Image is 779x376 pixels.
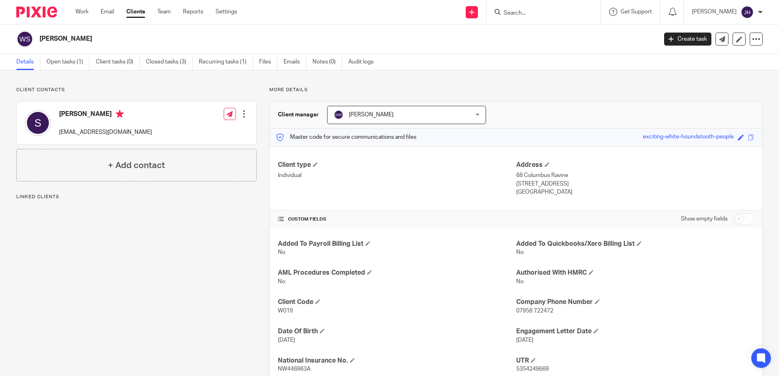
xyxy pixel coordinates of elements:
[59,110,152,120] h4: [PERSON_NAME]
[259,54,277,70] a: Files
[16,54,40,70] a: Details
[96,54,140,70] a: Client tasks (0)
[349,112,394,118] span: [PERSON_NAME]
[146,54,193,70] a: Closed tasks (3)
[278,356,516,365] h4: National Insurance No.
[278,366,310,372] span: NW446963A
[16,31,33,48] img: svg%3E
[516,161,754,169] h4: Address
[334,110,343,120] img: svg%3E
[278,216,516,223] h4: CUSTOM FIELDS
[16,87,257,93] p: Client contacts
[101,8,114,16] a: Email
[276,133,416,141] p: Master code for secure communications and files
[199,54,253,70] a: Recurring tasks (1)
[278,308,293,314] span: W019
[126,8,145,16] a: Clients
[278,279,285,284] span: No
[681,215,728,223] label: Show empty fields
[516,298,754,306] h4: Company Phone Number
[692,8,737,16] p: [PERSON_NAME]
[278,111,319,119] h3: Client manager
[516,356,754,365] h4: UTR
[516,171,754,179] p: 68 Columbus Ravine
[516,188,754,196] p: [GEOGRAPHIC_DATA]
[59,128,152,136] p: [EMAIL_ADDRESS][DOMAIN_NAME]
[116,110,124,118] i: Primary
[40,35,529,43] h2: [PERSON_NAME]
[643,133,734,142] div: exciting-white-houndstooth-people
[516,279,524,284] span: No
[312,54,342,70] a: Notes (0)
[75,8,88,16] a: Work
[16,194,257,200] p: Linked clients
[278,161,516,169] h4: Client type
[516,269,754,277] h4: Authorised With HMRC
[46,54,90,70] a: Open tasks (1)
[269,87,763,93] p: More details
[284,54,306,70] a: Emails
[741,6,754,19] img: svg%3E
[278,240,516,248] h4: Added To Payroll Billing List
[348,54,380,70] a: Audit logs
[516,249,524,255] span: No
[278,337,295,343] span: [DATE]
[516,337,533,343] span: [DATE]
[278,269,516,277] h4: AML Procedures Completed
[108,159,165,172] h4: + Add contact
[157,8,171,16] a: Team
[183,8,203,16] a: Reports
[664,33,711,46] a: Create task
[278,327,516,336] h4: Date Of Birth
[216,8,237,16] a: Settings
[516,240,754,248] h4: Added To Quickbooks/Xero Billing List
[278,171,516,179] p: Individual
[25,110,51,136] img: svg%3E
[516,308,553,314] span: 07958 722472
[16,7,57,17] img: Pixie
[503,10,576,17] input: Search
[278,249,285,255] span: No
[516,366,549,372] span: 5354249669
[278,298,516,306] h4: Client Code
[516,327,754,336] h4: Engagement Letter Date
[621,9,652,15] span: Get Support
[516,180,754,188] p: [STREET_ADDRESS]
